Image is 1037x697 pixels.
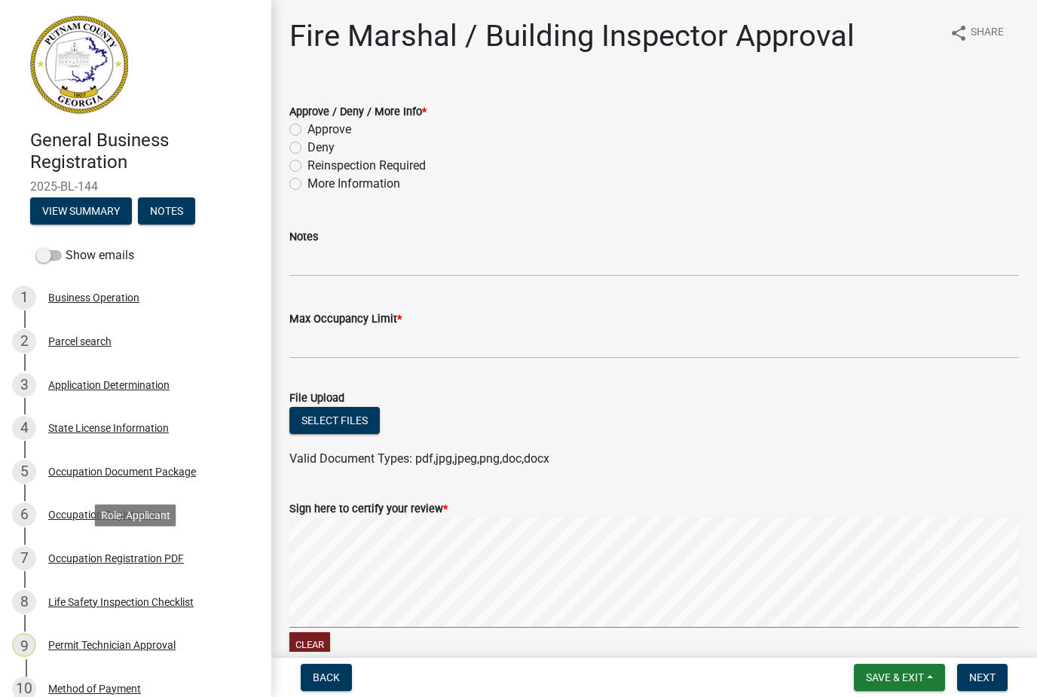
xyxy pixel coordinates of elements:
label: File Upload [289,393,344,404]
div: 9 [12,633,36,657]
button: View Summary [30,197,132,225]
span: Save & Exit [866,671,924,683]
label: Notes [289,232,318,243]
button: Select files [289,407,380,434]
div: Parcel search [48,336,112,347]
button: Back [301,664,352,691]
label: More Information [307,175,400,193]
div: 5 [12,460,36,484]
h1: Fire Marshal / Building Inspector Approval [289,18,855,54]
div: Application Determination [48,380,170,390]
button: Clear [289,632,330,657]
label: Max Occupancy Limit [289,314,402,325]
label: Show emails [36,246,134,264]
div: 3 [12,373,36,397]
button: Notes [138,197,195,225]
div: State License Information [48,423,169,433]
span: Valid Document Types: pdf,jpg,jpeg,png,doc,docx [289,451,549,466]
label: Approve / Deny / More Info [289,107,427,118]
span: 2025-BL-144 [30,179,241,194]
div: Permit Technician Approval [48,640,176,650]
wm-modal-confirm: Summary [30,206,132,218]
div: Role: Applicant [95,504,176,526]
div: 4 [12,416,36,440]
h4: General Business Registration [30,130,259,173]
div: 6 [12,503,36,527]
div: 1 [12,286,36,310]
i: share [950,24,968,42]
label: Reinspection Required [307,157,426,175]
img: Putnam County, Georgia [30,16,128,114]
label: Sign here to certify your review [289,504,448,515]
div: 7 [12,546,36,570]
div: 8 [12,590,36,614]
button: shareShare [938,18,1016,47]
label: Approve [307,121,351,139]
label: Deny [307,139,335,157]
div: Occupation Registration [48,509,162,520]
button: Save & Exit [854,664,945,691]
wm-modal-confirm: Notes [138,206,195,218]
div: Method of Payment [48,683,141,694]
div: Occupation Document Package [48,466,196,477]
div: Occupation Registration PDF [48,553,184,564]
span: Next [969,671,996,683]
button: Next [957,664,1008,691]
span: Share [971,24,1004,42]
div: Life Safety Inspection Checklist [48,597,194,607]
div: Business Operation [48,292,139,303]
div: 2 [12,329,36,353]
span: Back [313,671,340,683]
